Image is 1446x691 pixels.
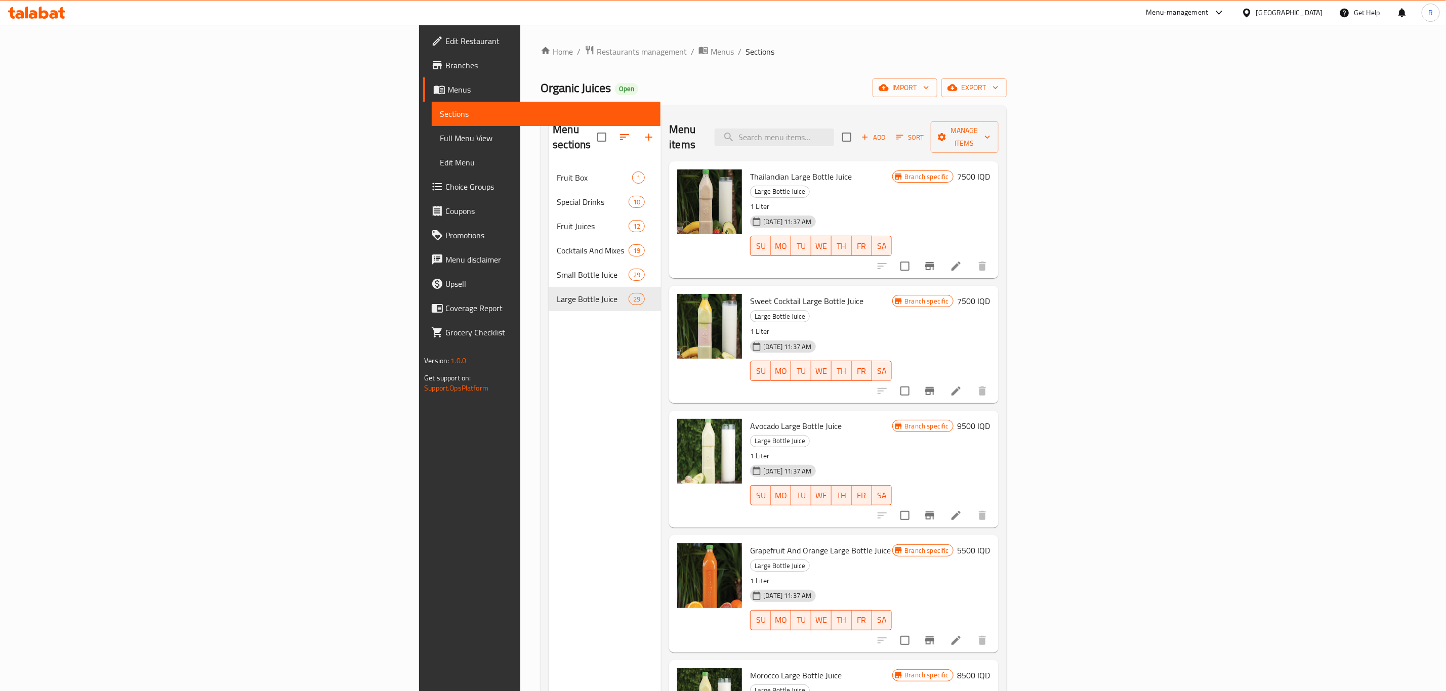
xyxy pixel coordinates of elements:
[751,311,809,322] span: Large Bottle Juice
[791,361,811,381] button: TU
[549,214,661,238] div: Fruit Juices12
[950,260,962,272] a: Edit menu item
[815,239,828,253] span: WE
[432,102,660,126] a: Sections
[811,236,832,256] button: WE
[445,181,652,193] span: Choice Groups
[876,613,888,627] span: SA
[795,613,807,627] span: TU
[423,53,660,77] a: Branches
[557,196,629,208] div: Special Drinks
[557,220,629,232] div: Fruit Juices
[751,435,809,447] span: Large Bottle Juice
[852,610,872,630] button: FR
[958,169,990,184] h6: 7500 IQD
[750,293,863,309] span: Sweet Cocktail Large Bottle Juice
[698,45,734,58] a: Menus
[629,270,644,280] span: 29
[423,320,660,344] a: Grocery Checklist
[771,485,791,505] button: MO
[856,239,868,253] span: FR
[918,503,942,528] button: Branch-specific-item
[715,128,834,146] input: search
[791,485,811,505] button: TU
[557,244,629,256] div: Cocktails And Mixes
[423,175,660,199] a: Choice Groups
[629,220,645,232] div: items
[632,171,645,184] div: items
[894,630,916,651] span: Select to update
[958,294,990,308] h6: 7500 IQD
[1428,7,1433,18] span: R
[629,269,645,281] div: items
[755,488,767,503] span: SU
[445,253,652,266] span: Menu disclaimer
[750,236,771,256] button: SU
[876,488,888,503] span: SA
[970,254,995,278] button: delete
[423,296,660,320] a: Coverage Report
[424,371,471,384] span: Get support on:
[424,354,449,367] span: Version:
[629,222,644,231] span: 12
[445,278,652,290] span: Upsell
[629,293,645,305] div: items
[815,613,828,627] span: WE
[445,302,652,314] span: Coverage Report
[836,364,848,378] span: TH
[795,364,807,378] span: TU
[795,488,807,503] span: TU
[1146,7,1209,19] div: Menu-management
[901,172,953,182] span: Branch specific
[901,546,953,555] span: Branch specific
[751,186,809,197] span: Large Bottle Juice
[591,126,612,148] span: Select all sections
[629,244,645,256] div: items
[836,488,848,503] span: TH
[857,129,890,145] button: Add
[750,559,810,572] div: Large Bottle Juice
[918,254,942,278] button: Branch-specific-item
[836,126,857,148] span: Select section
[970,628,995,653] button: delete
[941,78,1007,97] button: export
[424,381,488,395] a: Support.OpsPlatform
[677,169,742,234] img: Thailandian Large Bottle Juice
[771,236,791,256] button: MO
[750,169,852,184] span: Thailandian Large Bottle Juice
[445,205,652,217] span: Coupons
[759,342,815,352] span: [DATE] 11:37 AM
[771,610,791,630] button: MO
[894,255,916,277] span: Select to update
[447,83,652,96] span: Menus
[423,247,660,272] a: Menu disclaimer
[549,190,661,214] div: Special Drinks10
[750,575,892,587] p: 1 Liter
[791,236,811,256] button: TU
[815,364,828,378] span: WE
[852,361,872,381] button: FR
[549,238,661,263] div: Cocktails And Mixes19
[738,46,741,58] li: /
[950,509,962,522] a: Edit menu item
[677,419,742,484] img: Avocado Large Bottle Juice
[795,239,807,253] span: TU
[423,223,660,247] a: Promotions
[958,668,990,682] h6: 8500 IQD
[750,435,810,447] div: Large Bottle Juice
[669,122,702,152] h2: Menu items
[832,361,852,381] button: TH
[549,263,661,287] div: Small Bottle Juice29
[771,361,791,381] button: MO
[950,634,962,646] a: Edit menu item
[750,668,842,683] span: Morocco Large Bottle Juice
[750,361,771,381] button: SU
[896,132,924,143] span: Sort
[541,45,1006,58] nav: breadcrumb
[755,613,767,627] span: SU
[445,326,652,338] span: Grocery Checklist
[557,293,629,305] div: Large Bottle Juice
[750,186,810,198] div: Large Bottle Juice
[759,466,815,476] span: [DATE] 11:37 AM
[445,59,652,71] span: Branches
